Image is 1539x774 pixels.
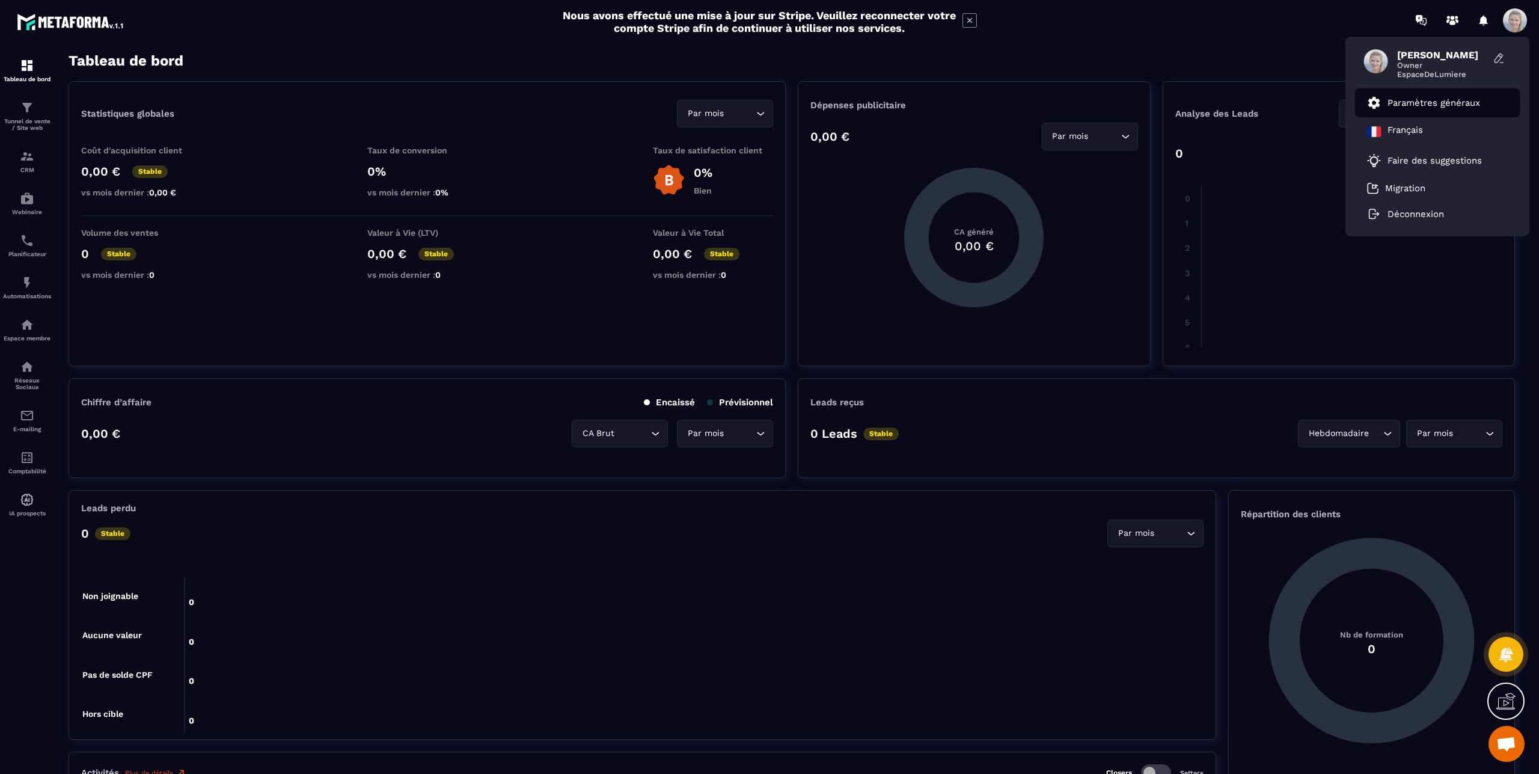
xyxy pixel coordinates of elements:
[617,427,648,440] input: Search for option
[3,167,51,173] p: CRM
[1050,130,1091,143] span: Par mois
[3,266,51,309] a: automationsautomationsAutomatisations
[367,164,488,179] p: 0%
[132,165,168,178] p: Stable
[3,91,51,140] a: formationformationTunnel de vente / Site web
[1397,70,1487,79] span: EspaceDeLumiere
[1388,155,1482,166] p: Faire des suggestions
[3,76,51,82] p: Tableau de bord
[685,427,726,440] span: Par mois
[1385,183,1425,194] p: Migration
[1388,97,1480,108] p: Paramètres généraux
[20,493,34,507] img: automations
[101,248,136,260] p: Stable
[572,420,668,447] div: Search for option
[81,108,174,119] p: Statistiques globales
[1185,293,1190,303] tspan: 4
[435,188,448,197] span: 0%
[82,709,123,719] tspan: Hors cible
[367,247,406,261] p: 0,00 €
[1107,520,1204,547] div: Search for option
[810,129,849,144] p: 0,00 €
[367,228,488,238] p: Valeur à Vie (LTV)
[3,140,51,182] a: formationformationCRM
[17,11,125,32] img: logo
[367,188,488,197] p: vs mois dernier :
[1406,420,1502,447] div: Search for option
[81,228,201,238] p: Volume des ventes
[367,270,488,280] p: vs mois dernier :
[1241,509,1502,520] p: Répartition des clients
[653,164,685,196] img: b-badge-o.b3b20ee6.svg
[1185,343,1190,352] tspan: 6
[81,526,89,541] p: 0
[726,107,753,120] input: Search for option
[721,270,726,280] span: 0
[3,309,51,351] a: automationsautomationsEspace membre
[81,270,201,280] p: vs mois dernier :
[863,428,899,440] p: Stable
[810,426,857,441] p: 0 Leads
[1306,427,1371,440] span: Hebdomadaire
[3,441,51,484] a: accountantaccountantComptabilité
[3,293,51,299] p: Automatisations
[810,100,1137,111] p: Dépenses publicitaire
[3,510,51,517] p: IA prospects
[20,450,34,465] img: accountant
[726,427,753,440] input: Search for option
[1367,182,1425,194] a: Migration
[653,228,773,238] p: Valeur à Vie Total
[81,188,201,197] p: vs mois dernier :
[1185,218,1189,228] tspan: 1
[81,146,201,155] p: Coût d'acquisition client
[3,224,51,266] a: schedulerschedulerPlanificateur
[3,335,51,342] p: Espace membre
[580,427,617,440] span: CA Brut
[1185,243,1190,253] tspan: 2
[20,360,34,374] img: social-network
[1185,318,1190,327] tspan: 5
[3,49,51,91] a: formationformationTableau de bord
[1175,146,1183,161] p: 0
[82,670,153,680] tspan: Pas de solde CPF
[81,164,120,179] p: 0,00 €
[1157,527,1184,540] input: Search for option
[1042,123,1138,150] div: Search for option
[20,100,34,115] img: formation
[149,270,155,280] span: 0
[3,182,51,224] a: automationsautomationsWebinaire
[1397,61,1487,70] span: Owner
[1455,427,1482,440] input: Search for option
[20,275,34,290] img: automations
[81,426,120,441] p: 0,00 €
[3,251,51,257] p: Planificateur
[82,630,142,640] tspan: Aucune valeur
[1397,49,1487,61] span: [PERSON_NAME]
[677,100,773,127] div: Search for option
[1298,420,1400,447] div: Search for option
[1367,96,1480,110] a: Paramètres généraux
[685,107,726,120] span: Par mois
[3,399,51,441] a: emailemailE-mailing
[644,397,695,408] p: Encaissé
[81,247,89,261] p: 0
[707,397,773,408] p: Prévisionnel
[20,408,34,423] img: email
[3,468,51,475] p: Comptabilité
[810,397,864,408] p: Leads reçus
[694,186,712,195] p: Bien
[1091,130,1118,143] input: Search for option
[20,149,34,164] img: formation
[418,248,454,260] p: Stable
[1414,427,1455,440] span: Par mois
[694,165,712,180] p: 0%
[1367,153,1493,168] a: Faire des suggestions
[677,420,773,447] div: Search for option
[1185,194,1190,203] tspan: 0
[69,52,183,69] h3: Tableau de bord
[1115,527,1157,540] span: Par mois
[1388,124,1423,139] p: Français
[1175,108,1339,119] p: Analyse des Leads
[20,318,34,332] img: automations
[95,527,130,540] p: Stable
